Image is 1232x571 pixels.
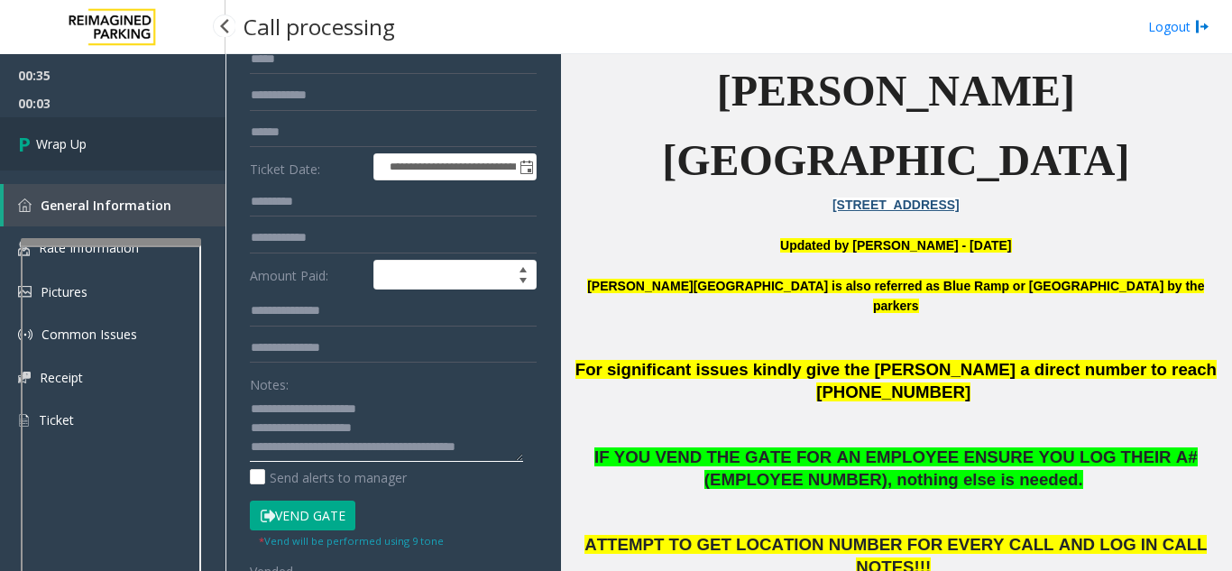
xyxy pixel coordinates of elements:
[18,327,32,342] img: 'icon'
[250,501,355,531] button: Vend Gate
[832,198,960,212] a: [STREET_ADDRESS]
[245,260,369,290] label: Amount Paid:
[245,153,369,180] label: Ticket Date:
[594,447,1198,489] span: IF YOU VEND THE GATE FOR AN EMPLOYEE ENSURE YOU LOG THEIR A# (EMPLOYEE NUMBER), nothing else is n...
[1148,17,1209,36] a: Logout
[259,534,444,548] small: Vend will be performed using 9 tone
[1078,470,1082,489] span: .
[662,67,1129,184] span: [PERSON_NAME][GEOGRAPHIC_DATA]
[587,279,1204,313] b: [PERSON_NAME][GEOGRAPHIC_DATA] is also referred as Blue Ramp or [GEOGRAPHIC_DATA] by the parkers
[41,197,171,214] span: General Information
[18,372,31,383] img: 'icon'
[18,412,30,428] img: 'icon'
[510,275,536,290] span: Decrease value
[516,154,536,180] span: Toggle popup
[575,360,1217,401] span: For significant issues kindly give the [PERSON_NAME] a direct number to reach [PHONE_NUMBER]
[510,261,536,275] span: Increase value
[4,184,225,226] a: General Information
[250,468,407,487] label: Send alerts to manager
[234,5,404,49] h3: Call processing
[1195,17,1209,36] img: logout
[780,238,1011,253] font: Updated by [PERSON_NAME] - [DATE]
[36,134,87,153] span: Wrap Up
[250,369,289,394] label: Notes:
[18,240,30,256] img: 'icon'
[18,198,32,212] img: 'icon'
[18,286,32,298] img: 'icon'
